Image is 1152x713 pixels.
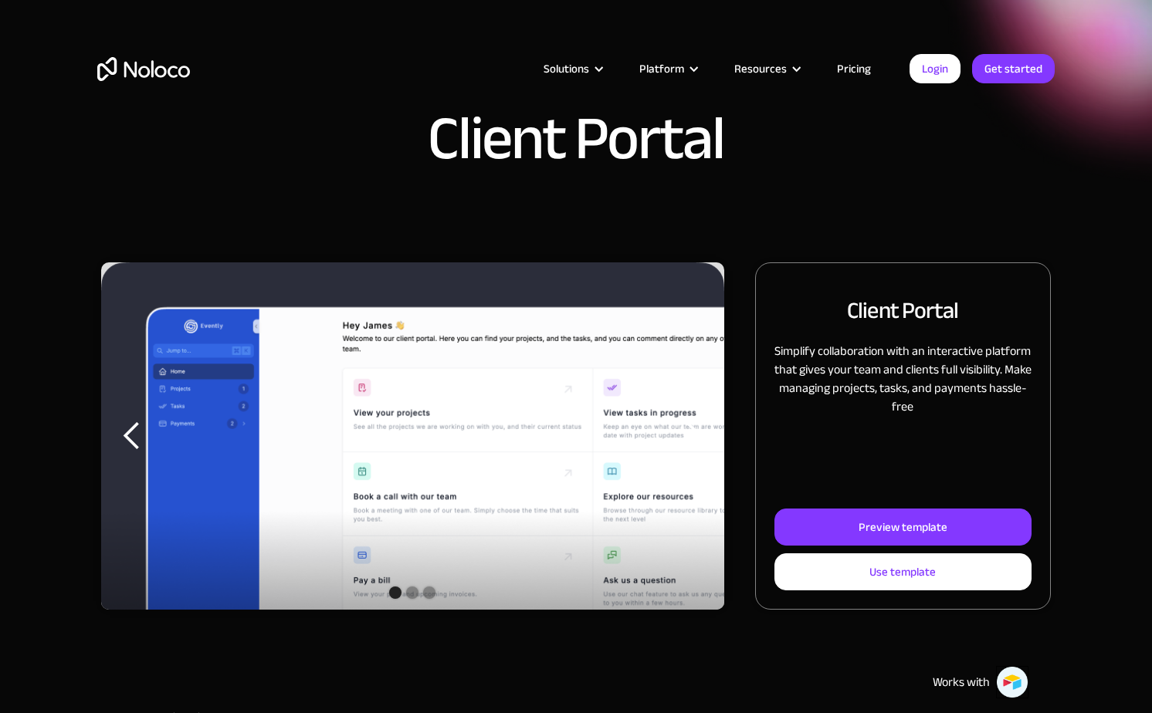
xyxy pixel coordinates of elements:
[859,517,947,537] div: Preview template
[97,57,190,81] a: home
[101,262,724,610] div: carousel
[734,59,787,79] div: Resources
[818,59,890,79] a: Pricing
[933,673,990,691] div: Works with
[847,294,958,326] h2: Client Portal
[544,59,589,79] div: Solutions
[101,262,163,610] div: previous slide
[406,586,418,599] div: Show slide 2 of 3
[428,108,724,170] h1: Client Portal
[662,262,724,610] div: next slide
[996,666,1028,698] img: Airtable
[774,553,1032,590] a: Use template
[639,59,684,79] div: Platform
[620,59,715,79] div: Platform
[524,59,620,79] div: Solutions
[101,262,724,610] div: 1 of 3
[715,59,818,79] div: Resources
[869,562,936,582] div: Use template
[910,54,961,83] a: Login
[389,586,402,599] div: Show slide 1 of 3
[972,54,1055,83] a: Get started
[774,342,1032,416] p: Simplify collaboration with an interactive platform that gives your team and clients full visibil...
[774,509,1032,546] a: Preview template
[423,586,435,599] div: Show slide 3 of 3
